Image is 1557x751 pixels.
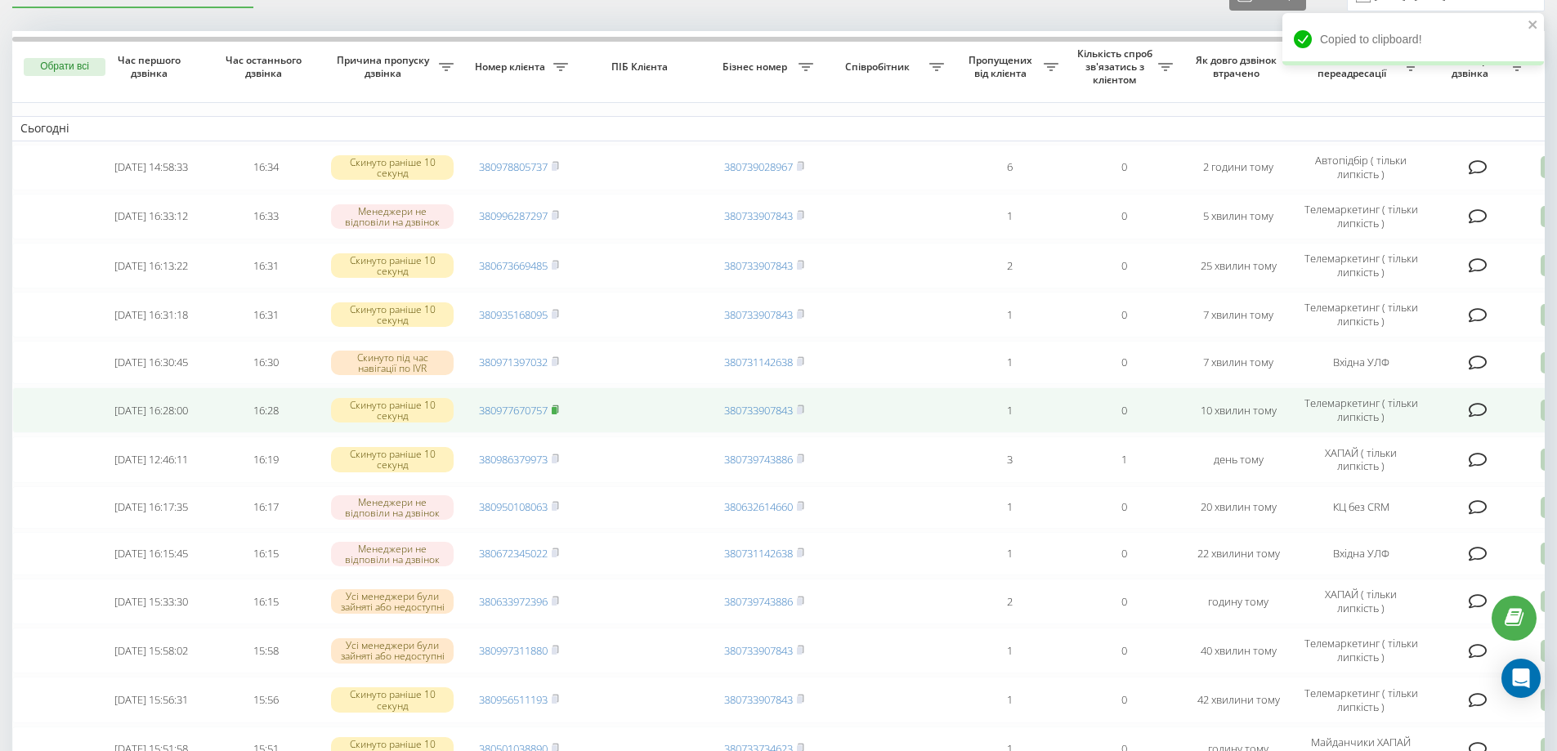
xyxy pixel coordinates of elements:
a: 380739028967 [724,159,793,174]
td: 15:56 [208,677,323,722]
td: 20 хвилин тому [1181,486,1295,530]
td: 0 [1067,677,1181,722]
a: 380733907843 [724,258,793,273]
td: 1 [952,387,1067,433]
td: Вхідна УЛФ [1295,532,1426,575]
td: 0 [1067,532,1181,575]
a: 380731142638 [724,355,793,369]
a: 380977670757 [479,403,548,418]
a: 380971397032 [479,355,548,369]
div: Усі менеджери були зайняті або недоступні [331,589,454,614]
td: 16:28 [208,387,323,433]
td: [DATE] 15:33:30 [94,579,208,624]
td: ХАПАЙ ( тільки липкість ) [1295,579,1426,624]
div: Менеджери не відповіли на дзвінок [331,204,454,229]
td: [DATE] 15:58:02 [94,628,208,673]
td: 7 хвилин тому [1181,292,1295,338]
td: Вхідна УЛФ [1295,341,1426,384]
div: Скинуто раніше 10 секунд [331,302,454,327]
td: 0 [1067,628,1181,673]
td: день тому [1181,436,1295,482]
a: 380935168095 [479,307,548,322]
td: 40 хвилин тому [1181,628,1295,673]
td: 1 [952,532,1067,575]
td: 0 [1067,486,1181,530]
td: [DATE] 15:56:31 [94,677,208,722]
td: 16:15 [208,579,323,624]
td: Телемаркетинг ( тільки липкість ) [1295,628,1426,673]
td: 5 хвилин тому [1181,194,1295,239]
td: Телемаркетинг ( тільки липкість ) [1295,387,1426,433]
span: Коментар до дзвінка [1434,54,1510,79]
td: 1 [952,628,1067,673]
a: 380996287297 [479,208,548,223]
span: Час першого дзвінка [107,54,195,79]
td: 1 [952,341,1067,384]
td: [DATE] 16:17:35 [94,486,208,530]
span: Причина пропуску дзвінка [331,54,439,79]
div: Скинуто раніше 10 секунд [331,253,454,278]
td: 3 [952,436,1067,482]
a: 380950108063 [479,499,548,514]
a: 380733907843 [724,403,793,418]
td: 1 [952,677,1067,722]
td: [DATE] 16:28:00 [94,387,208,433]
div: Скинуто раніше 10 секунд [331,155,454,180]
div: Open Intercom Messenger [1501,659,1541,698]
td: 0 [1067,387,1181,433]
a: 380632614660 [724,499,793,514]
td: 1 [952,194,1067,239]
a: 380733907843 [724,307,793,322]
a: 380733907843 [724,643,793,658]
div: Скинуто раніше 10 секунд [331,398,454,422]
div: Copied to clipboard! [1282,13,1544,65]
a: 380672345022 [479,546,548,561]
td: 2 години тому [1181,145,1295,190]
td: 0 [1067,194,1181,239]
td: 15:58 [208,628,323,673]
span: Номер клієнта [470,60,553,74]
td: 6 [952,145,1067,190]
div: Менеджери не відповіли на дзвінок [331,542,454,566]
a: 380633972396 [479,594,548,609]
td: 25 хвилин тому [1181,243,1295,288]
span: Співробітник [830,60,929,74]
td: 2 [952,579,1067,624]
td: 1 [952,292,1067,338]
td: Автопідбір ( тільки липкість ) [1295,145,1426,190]
span: Пропущених від клієнта [960,54,1044,79]
td: Телемаркетинг ( тільки липкість ) [1295,194,1426,239]
td: 0 [1067,145,1181,190]
td: КЦ без CRM [1295,486,1426,530]
div: Скинуто раніше 10 секунд [331,447,454,472]
td: 0 [1067,579,1181,624]
td: 10 хвилин тому [1181,387,1295,433]
a: 380986379973 [479,452,548,467]
td: 0 [1067,292,1181,338]
span: Назва схеми переадресації [1304,54,1403,79]
td: годину тому [1181,579,1295,624]
td: [DATE] 12:46:11 [94,436,208,482]
td: 42 хвилини тому [1181,677,1295,722]
button: close [1528,18,1539,34]
td: 16:19 [208,436,323,482]
a: 380731142638 [724,546,793,561]
td: Телемаркетинг ( тільки липкість ) [1295,243,1426,288]
td: 0 [1067,341,1181,384]
td: 16:30 [208,341,323,384]
td: 7 хвилин тому [1181,341,1295,384]
td: 16:33 [208,194,323,239]
button: Обрати всі [24,58,105,76]
td: [DATE] 16:13:22 [94,243,208,288]
td: Телемаркетинг ( тільки липкість ) [1295,292,1426,338]
div: Менеджери не відповіли на дзвінок [331,495,454,520]
td: 1 [952,486,1067,530]
a: 380673669485 [479,258,548,273]
td: [DATE] 16:30:45 [94,341,208,384]
td: [DATE] 16:31:18 [94,292,208,338]
span: Час останнього дзвінка [221,54,310,79]
span: ПІБ Клієнта [590,60,693,74]
a: 380739743886 [724,594,793,609]
div: Усі менеджери були зайняті або недоступні [331,638,454,663]
td: Телемаркетинг ( тільки липкість ) [1295,677,1426,722]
